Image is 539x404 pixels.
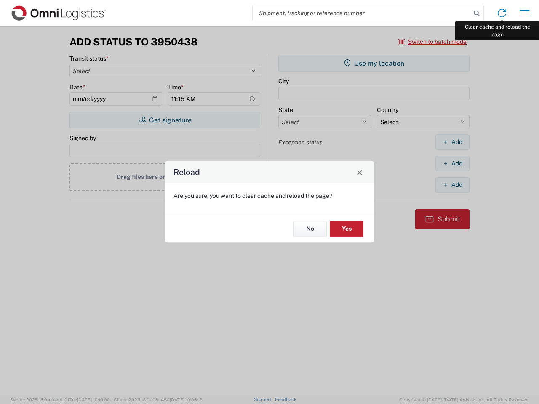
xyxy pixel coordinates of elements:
input: Shipment, tracking or reference number [253,5,471,21]
button: Close [354,166,366,178]
button: Yes [330,221,363,237]
p: Are you sure, you want to clear cache and reload the page? [173,192,366,199]
button: No [293,221,327,237]
h4: Reload [173,166,200,178]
